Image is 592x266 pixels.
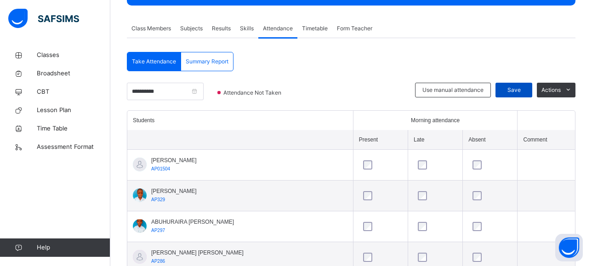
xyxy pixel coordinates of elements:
[302,24,328,33] span: Timetable
[37,243,110,252] span: Help
[212,24,231,33] span: Results
[502,86,525,94] span: Save
[180,24,203,33] span: Subjects
[408,130,463,150] th: Late
[411,116,460,125] span: Morning attendance
[555,234,583,261] button: Open asap
[37,87,110,96] span: CBT
[151,218,234,226] span: ABUHURAIRA [PERSON_NAME]
[422,86,484,94] span: Use manual attendance
[263,24,293,33] span: Attendance
[353,130,408,150] th: Present
[37,106,110,115] span: Lesson Plan
[151,187,197,195] span: [PERSON_NAME]
[127,111,353,130] th: Students
[151,166,170,171] span: AP01504
[151,259,165,264] span: AP286
[240,24,254,33] span: Skills
[151,156,197,164] span: [PERSON_NAME]
[8,9,79,28] img: safsims
[37,124,110,133] span: Time Table
[186,57,228,66] span: Summary Report
[151,249,244,257] span: [PERSON_NAME] [PERSON_NAME]
[518,130,575,150] th: Comment
[463,130,518,150] th: Absent
[37,51,110,60] span: Classes
[151,197,165,202] span: AP329
[151,228,165,233] span: AP297
[132,57,176,66] span: Take Attendance
[37,142,110,152] span: Assessment Format
[541,86,561,94] span: Actions
[131,24,171,33] span: Class Members
[337,24,372,33] span: Form Teacher
[222,89,284,97] span: Attendance Not Taken
[37,69,110,78] span: Broadsheet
